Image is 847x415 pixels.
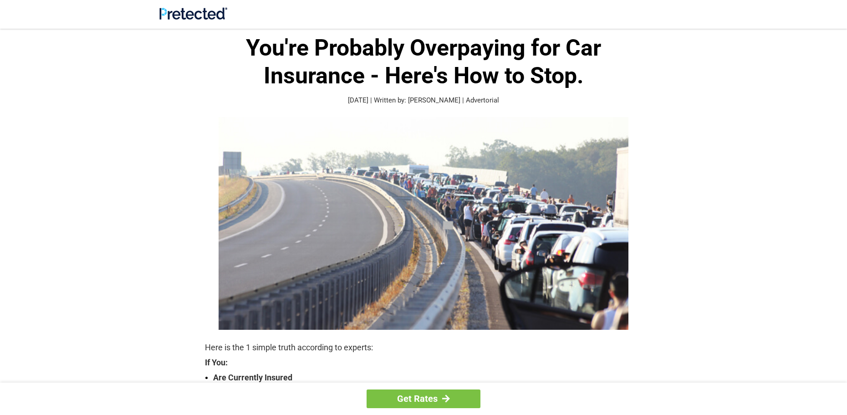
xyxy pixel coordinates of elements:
strong: Are Currently Insured [213,371,642,384]
p: [DATE] | Written by: [PERSON_NAME] | Advertorial [205,95,642,106]
a: Site Logo [159,13,227,21]
h1: You're Probably Overpaying for Car Insurance - Here's How to Stop. [205,34,642,90]
strong: If You: [205,359,642,367]
img: Site Logo [159,7,227,20]
p: Here is the 1 simple truth according to experts: [205,341,642,354]
a: Get Rates [367,389,480,408]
